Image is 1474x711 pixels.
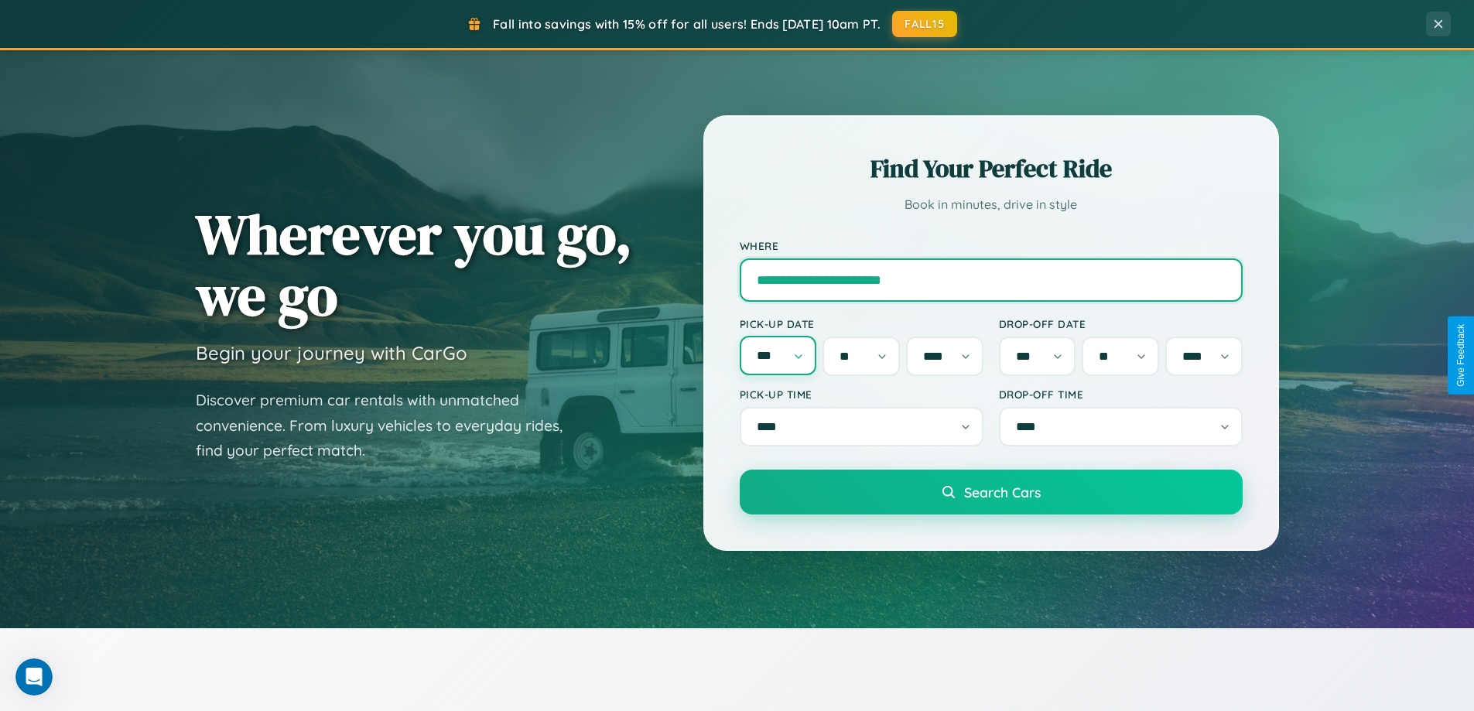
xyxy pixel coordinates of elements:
[1455,324,1466,387] div: Give Feedback
[740,388,983,401] label: Pick-up Time
[964,484,1041,501] span: Search Cars
[493,16,881,32] span: Fall into savings with 15% off for all users! Ends [DATE] 10am PT.
[892,11,957,37] button: FALL15
[740,470,1243,514] button: Search Cars
[15,658,53,696] iframe: Intercom live chat
[196,388,583,463] p: Discover premium car rentals with unmatched convenience. From luxury vehicles to everyday rides, ...
[999,317,1243,330] label: Drop-off Date
[196,203,632,326] h1: Wherever you go, we go
[196,341,467,364] h3: Begin your journey with CarGo
[740,317,983,330] label: Pick-up Date
[740,239,1243,252] label: Where
[740,152,1243,186] h2: Find Your Perfect Ride
[740,193,1243,216] p: Book in minutes, drive in style
[999,388,1243,401] label: Drop-off Time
